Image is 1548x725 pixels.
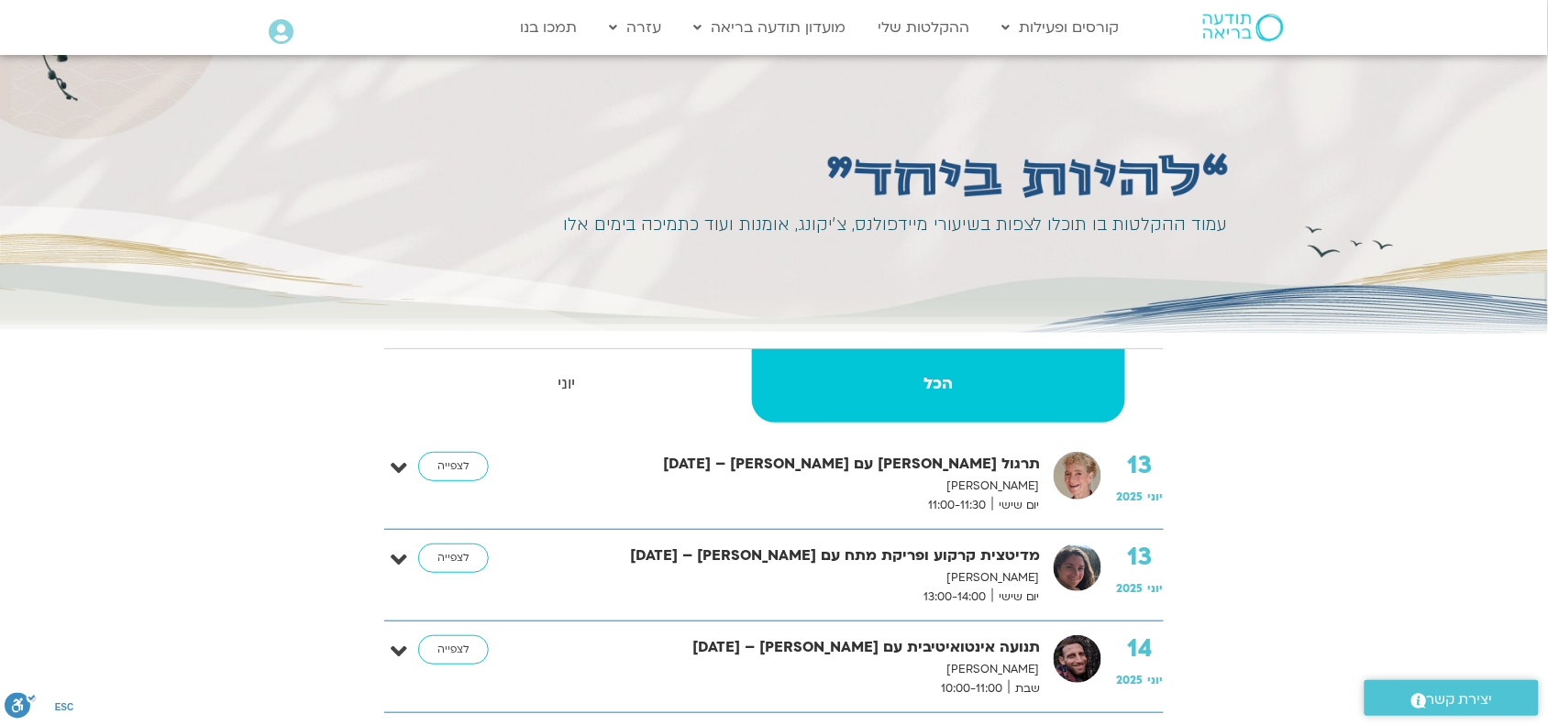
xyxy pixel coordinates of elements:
a: תמכו בנו [512,10,587,45]
p: [PERSON_NAME] [558,660,1040,679]
span: יוני [1148,489,1164,504]
a: קורסים ופעילות [993,10,1129,45]
span: יוני [1148,581,1164,596]
img: תודעה בריאה [1203,14,1284,41]
a: עזרה [601,10,671,45]
a: לצפייה [418,452,489,481]
div: עמוד ההקלטות בו תוכלו לצפות בשיעורי מיידפולנס, צ׳יקונג, אומנות ועוד כתמיכה בימים אלו​ [547,210,1229,240]
span: 10:00-11:00 [934,679,1009,698]
strong: 13 [1117,452,1164,479]
a: יצירת קשר [1365,680,1539,716]
span: יוני [1148,673,1164,687]
span: יצירת קשר [1427,687,1493,712]
span: 13:00-14:00 [917,588,992,607]
span: יום שישי [992,496,1040,515]
strong: תנועה אינטואיטיבית עם [PERSON_NAME] – [DATE] [558,635,1040,660]
a: ההקלטות שלי [869,10,979,45]
a: מועדון תודעה בריאה [685,10,856,45]
span: 11:00-11:30 [922,496,992,515]
strong: מדיטצית קרקוע ופריקת מתח עם [PERSON_NAME] – [DATE] [558,544,1040,568]
a: לצפייה [418,544,489,573]
strong: הכל [752,370,1126,398]
strong: 13 [1117,544,1164,571]
span: 2025 [1117,581,1144,596]
p: [PERSON_NAME] [558,568,1040,588]
a: יוני [386,349,748,423]
span: 2025 [1117,489,1144,504]
p: [PERSON_NAME] [558,477,1040,496]
a: לצפייה [418,635,489,665]
span: יום שישי [992,588,1040,607]
strong: 14 [1117,635,1164,663]
a: הכל [752,349,1126,423]
strong: תרגול [PERSON_NAME] עם [PERSON_NAME] – [DATE] [558,452,1040,477]
span: שבת [1009,679,1040,698]
strong: יוני [386,370,748,398]
span: 2025 [1117,673,1144,687]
